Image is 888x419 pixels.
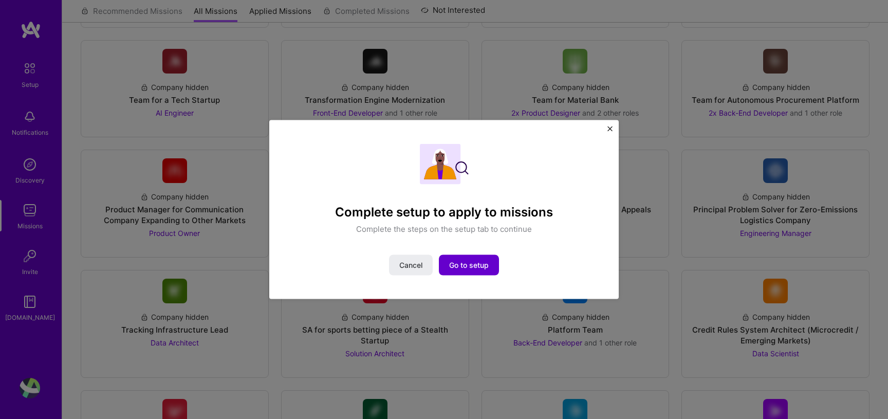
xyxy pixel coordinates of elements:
button: Go to setup [439,255,499,276]
img: Complete setup illustration [420,143,469,184]
button: Cancel [389,255,433,276]
span: Go to setup [449,260,489,270]
p: Complete the steps on the setup tab to continue [356,224,532,234]
button: Close [607,126,613,137]
h4: Complete setup to apply to missions [335,205,553,220]
span: Cancel [399,260,422,270]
